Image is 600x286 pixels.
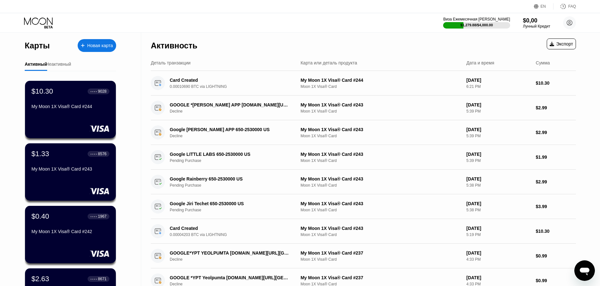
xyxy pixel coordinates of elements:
div: Лунный Кредит [523,24,550,29]
div: 5:39 PM [466,158,530,163]
div: $0,00Лунный Кредит [523,17,550,29]
div: My Moon 1X Visa® Card #243 [31,166,109,172]
div: Moon 1X Visa® Card [301,84,461,89]
div: [DATE] [466,275,530,280]
div: [DATE] [466,152,530,157]
div: Pending Purchase [170,158,300,163]
div: Неактивный [46,62,71,67]
div: 1967 [98,214,107,219]
div: $1.33 [31,150,49,158]
div: [DATE] [466,127,530,132]
div: GOOGLE *YPT Yeolpumta [DOMAIN_NAME][URL][GEOGRAPHIC_DATA] [170,275,291,280]
div: FAQ [553,3,576,10]
div: Google Rainberry 650-2530000 USPending PurchaseMy Moon 1X Visa® Card #243Moon 1X Visa® Card[DATE]... [151,170,576,194]
div: Карта или деталь продукта [301,60,357,65]
div: Card Created [170,226,291,231]
div: My Moon 1X Visa® Card #242 [31,229,109,234]
div: 5:19 PM [466,232,530,237]
div: $10.30 [536,80,576,86]
div: 4:33 PM [466,257,530,262]
div: Карты [25,41,50,50]
div: GOOGLE*YPT YEOLPUMTA [DOMAIN_NAME][URL][GEOGRAPHIC_DATA]DeclineMy Moon 1X Visa® Card #237Moon 1X ... [151,244,576,268]
div: 6:21 PM [466,84,530,89]
div: My Moon 1X Visa® Card #244 [301,78,461,83]
div: My Moon 1X Visa® Card #244 [31,104,109,109]
div: 5:39 PM [466,109,530,114]
div: Moon 1X Visa® Card [301,158,461,163]
div: GOOGLE*YPT YEOLPUMTA [DOMAIN_NAME][URL][GEOGRAPHIC_DATA] [170,250,291,256]
div: 0.00010690 BTC via LIGHTNING [170,84,300,89]
div: 9028 [98,89,107,94]
div: Moon 1X Visa® Card [301,134,461,138]
div: Google LITTLE LABS 650-2530000 USPending PurchaseMy Moon 1X Visa® Card #243Moon 1X Visa® Card[DAT... [151,145,576,170]
div: Decline [170,109,300,114]
iframe: Кнопка запуска окна обмена сообщениями [574,260,595,281]
div: Moon 1X Visa® Card [301,232,461,237]
div: Новая карта [78,39,116,52]
div: ● ● ● ● [90,153,97,155]
div: Moon 1X Visa® Card [301,109,461,114]
div: EN [541,4,546,9]
div: Google Jiri Techet 650-2530000 US [170,201,291,206]
div: $0,00 [523,17,550,24]
div: [DATE] [466,250,530,256]
div: $10.30 [31,87,53,96]
div: Decline [170,257,300,262]
div: Google Rainberry 650-2530000 US [170,176,291,181]
div: $1.99 [536,155,576,160]
div: My Moon 1X Visa® Card #237 [301,250,461,256]
div: GOOGLE *[PERSON_NAME] APP [DOMAIN_NAME][URL][GEOGRAPHIC_DATA]DeclineMy Moon 1X Visa® Card #243Moo... [151,96,576,120]
div: Moon 1X Visa® Card [301,257,461,262]
div: $0.99 [536,253,576,258]
div: My Moon 1X Visa® Card #243 [301,176,461,181]
div: My Moon 1X Visa® Card #243 [301,201,461,206]
div: Виза Ежемесячная [PERSON_NAME]$1,279.88/$4,000.00 [443,17,510,29]
div: Дата и время [466,60,494,65]
div: $1,279.88/$4,000.00 [460,23,493,27]
div: Moon 1X Visa® Card [301,208,461,212]
div: Google Jiri Techet 650-2530000 USPending PurchaseMy Moon 1X Visa® Card #243Moon 1X Visa® Card[DAT... [151,194,576,219]
div: Виза Ежемесячная [PERSON_NAME] [443,17,510,21]
div: Сумма [536,60,550,65]
div: $10.30 [536,229,576,234]
div: My Moon 1X Visa® Card #243 [301,102,461,107]
div: Активность [151,41,197,50]
div: EN [534,3,553,10]
div: Новая карта [87,43,113,48]
div: 8576 [98,152,107,156]
div: Google [PERSON_NAME] APP 650-2530000 USDeclineMy Moon 1X Visa® Card #243Moon 1X Visa® Card[DATE]5... [151,120,576,145]
div: [DATE] [466,102,530,107]
div: 5:39 PM [466,134,530,138]
div: Экспорт [550,41,573,46]
div: Card Created0.00010690 BTC via LIGHTNINGMy Moon 1X Visa® Card #244Moon 1X Visa® Card[DATE]6:21 PM... [151,71,576,96]
div: Деталь транзакции [151,60,191,65]
div: 5:38 PM [466,183,530,188]
div: $2.63 [31,275,49,283]
div: $0.99 [536,278,576,283]
div: My Moon 1X Visa® Card #237 [301,275,461,280]
div: 8671 [98,277,107,281]
div: Card Created0.00004203 BTC via LIGHTNINGMy Moon 1X Visa® Card #243Moon 1X Visa® Card[DATE]5:19 PM... [151,219,576,244]
div: ● ● ● ● [90,278,97,280]
div: My Moon 1X Visa® Card #243 [301,127,461,132]
div: My Moon 1X Visa® Card #243 [301,152,461,157]
div: Pending Purchase [170,183,300,188]
div: [DATE] [466,201,530,206]
div: $0.40 [31,212,49,221]
div: Активный [25,62,47,67]
div: [DATE] [466,226,530,231]
div: [DATE] [466,176,530,181]
div: Google [PERSON_NAME] APP 650-2530000 US [170,127,291,132]
div: My Moon 1X Visa® Card #243 [301,226,461,231]
div: $10.30● ● ● ●9028My Moon 1X Visa® Card #244 [25,81,116,138]
div: Экспорт [547,38,576,49]
div: $0.40● ● ● ●1967My Moon 1X Visa® Card #242 [25,206,116,263]
div: $2.99 [536,105,576,110]
div: ● ● ● ● [90,215,97,217]
div: GOOGLE *[PERSON_NAME] APP [DOMAIN_NAME][URL][GEOGRAPHIC_DATA] [170,102,291,107]
div: Pending Purchase [170,208,300,212]
div: $3.99 [536,204,576,209]
div: 0.00004203 BTC via LIGHTNING [170,232,300,237]
div: FAQ [568,4,576,9]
